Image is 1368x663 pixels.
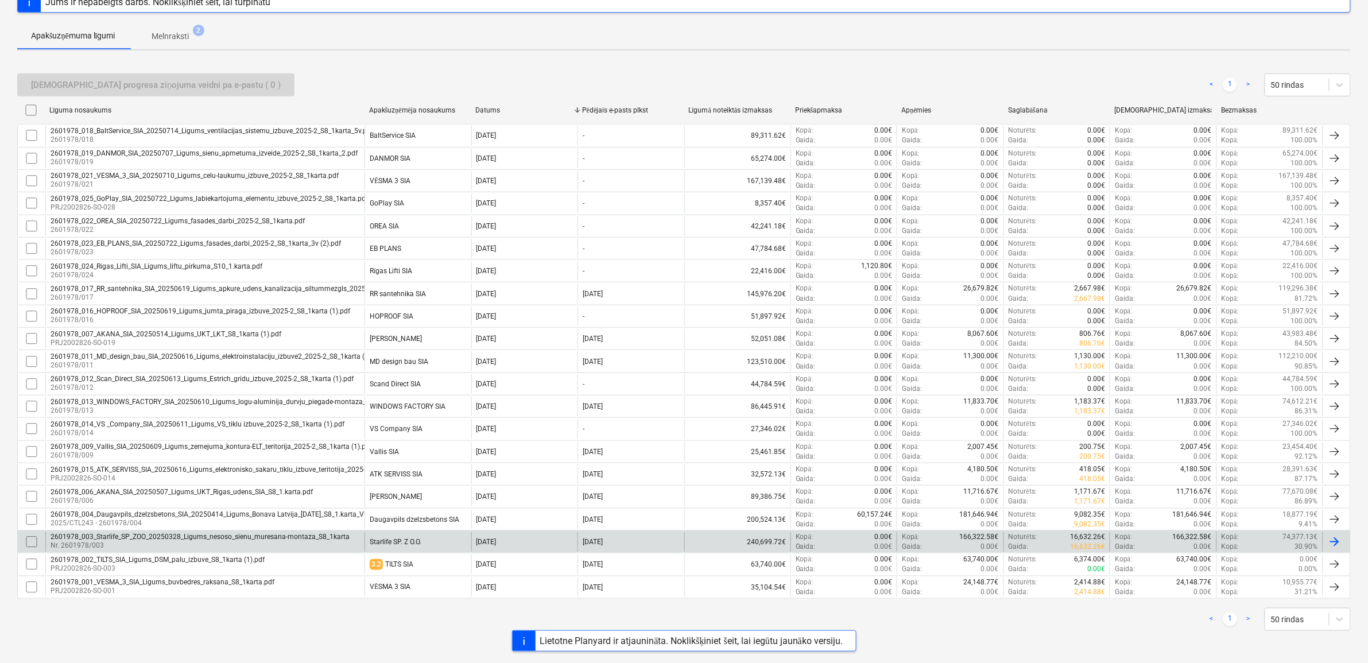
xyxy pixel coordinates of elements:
[902,339,922,348] p: Gaida :
[796,149,813,158] p: Kopā :
[1194,203,1212,213] p: 0.00€
[684,442,790,462] div: 25,461.85€
[874,239,892,249] p: 0.00€
[874,135,892,145] p: 0.00€
[684,351,790,371] div: 123,510.00€
[684,171,790,191] div: 167,139.48€
[688,106,786,115] div: Līgumā noteiktās izmaksas
[476,177,497,185] div: [DATE]
[1287,193,1318,203] p: 8,357.40€
[1283,239,1318,249] p: 47,784.68€
[370,335,422,343] div: AKANA SIA
[1115,261,1132,271] p: Kopā :
[874,284,892,293] p: 0.00€
[1009,216,1037,226] p: Noturēts :
[583,267,584,275] div: -
[874,203,892,213] p: 0.00€
[981,261,999,271] p: 0.00€
[1009,158,1029,168] p: Gaida :
[193,25,204,36] span: 2
[1291,158,1318,168] p: 100.00%
[1279,284,1318,293] p: 119,296.38€
[981,135,999,145] p: 0.00€
[684,510,790,529] div: 200,524.13€
[51,285,428,293] div: 2601978_017_RR_santehnika_SIA_20250619_Ligums_apkure_udens_kanalizacija_siltummezgls_2025-2_S8_1k...
[981,249,999,258] p: 0.00€
[51,203,368,212] p: PRJ2002826-SO-028
[582,106,680,115] div: Pēdējais e-pasts plkst
[796,193,813,203] p: Kopā :
[902,181,922,191] p: Gaida :
[981,339,999,348] p: 0.00€
[684,397,790,416] div: 86,445.91€
[1009,149,1037,158] p: Noturēts :
[684,419,790,439] div: 27,346.02€
[1291,135,1318,145] p: 100.00%
[1087,307,1105,316] p: 0.00€
[369,106,467,115] div: Apakšuzņēmēja nosaukums
[964,284,999,293] p: 26,679.82€
[370,177,410,185] div: VĒSMA 3 SIA
[1222,249,1239,258] p: Kopā :
[1279,351,1318,361] p: 112,210.00€
[1115,171,1132,181] p: Kopā :
[874,271,892,281] p: 0.00€
[796,171,813,181] p: Kopā :
[1115,294,1135,304] p: Gaida :
[1222,216,1239,226] p: Kopā :
[1222,261,1239,271] p: Kopā :
[1194,158,1212,168] p: 0.00€
[684,464,790,484] div: 32,572.13€
[1009,329,1037,339] p: Noturēts :
[981,193,999,203] p: 0.00€
[1115,149,1132,158] p: Kopā :
[981,171,999,181] p: 0.00€
[1115,249,1135,258] p: Gaida :
[684,216,790,236] div: 42,241.18€
[51,172,339,180] div: 2601978_021_VESMA_3_SIA_20250710_Ligums_celu-laukumu_izbuve_2025-2_S8_1karta.pdf
[796,181,816,191] p: Gaida :
[1194,181,1212,191] p: 0.00€
[1008,106,1106,115] div: Saglabāšana
[476,335,497,343] div: [DATE]
[583,335,603,343] div: [DATE]
[51,149,358,157] div: 2601978_019_DANMOR_SIA_20250707_Ligums_sienu_apmetuma_izveide_2025-2_S8_1karta_2.pdf
[1087,271,1105,281] p: 0.00€
[1009,271,1029,281] p: Gaida :
[796,216,813,226] p: Kopā :
[1194,294,1212,304] p: 0.00€
[370,154,410,162] div: DANMOR SIA
[1087,239,1105,249] p: 0.00€
[583,131,584,139] div: -
[583,154,584,162] div: -
[1009,351,1037,361] p: Noturēts :
[1222,294,1239,304] p: Kopā :
[1222,271,1239,281] p: Kopā :
[902,307,919,316] p: Kopā :
[1115,351,1132,361] p: Kopā :
[1009,193,1037,203] p: Noturēts :
[1222,158,1239,168] p: Kopā :
[1087,193,1105,203] p: 0.00€
[583,222,584,230] div: -
[1222,307,1239,316] p: Kopā :
[1115,284,1132,293] p: Kopā :
[1009,126,1037,135] p: Noturēts :
[583,312,584,320] div: -
[684,126,790,145] div: 89,311.62€
[1009,316,1029,326] p: Gaida :
[1291,249,1318,258] p: 100.00%
[1009,226,1029,236] p: Gaida :
[51,270,262,280] p: 2601978/024
[1221,106,1319,114] div: Bezmaksas
[1009,249,1029,258] p: Gaida :
[1222,135,1239,145] p: Kopā :
[476,199,497,207] div: [DATE]
[874,329,892,339] p: 0.00€
[902,294,922,304] p: Gaida :
[684,487,790,506] div: 89,386.75€
[1087,316,1105,326] p: 0.00€
[796,226,816,236] p: Gaida :
[684,329,790,348] div: 52,051.08€
[1087,126,1105,135] p: 0.00€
